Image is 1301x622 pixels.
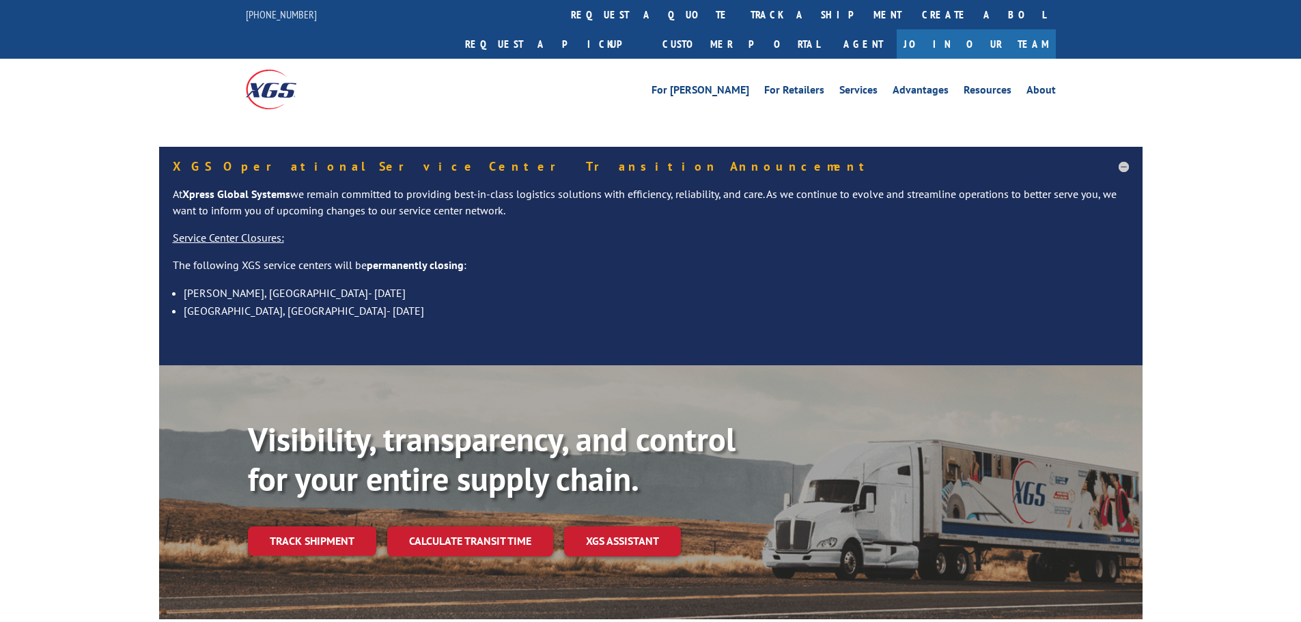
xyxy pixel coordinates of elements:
[893,85,949,100] a: Advantages
[173,160,1129,173] h5: XGS Operational Service Center Transition Announcement
[1026,85,1056,100] a: About
[182,187,290,201] strong: Xpress Global Systems
[248,418,736,500] b: Visibility, transparency, and control for your entire supply chain.
[173,257,1129,285] p: The following XGS service centers will be :
[564,526,681,556] a: XGS ASSISTANT
[173,186,1129,230] p: At we remain committed to providing best-in-class logistics solutions with efficiency, reliabilit...
[387,526,553,556] a: Calculate transit time
[652,85,749,100] a: For [PERSON_NAME]
[652,29,830,59] a: Customer Portal
[830,29,897,59] a: Agent
[964,85,1011,100] a: Resources
[455,29,652,59] a: Request a pickup
[173,231,284,244] u: Service Center Closures:
[184,284,1129,302] li: [PERSON_NAME], [GEOGRAPHIC_DATA]- [DATE]
[764,85,824,100] a: For Retailers
[897,29,1056,59] a: Join Our Team
[839,85,878,100] a: Services
[248,526,376,555] a: Track shipment
[184,302,1129,320] li: [GEOGRAPHIC_DATA], [GEOGRAPHIC_DATA]- [DATE]
[367,258,464,272] strong: permanently closing
[246,8,317,21] a: [PHONE_NUMBER]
